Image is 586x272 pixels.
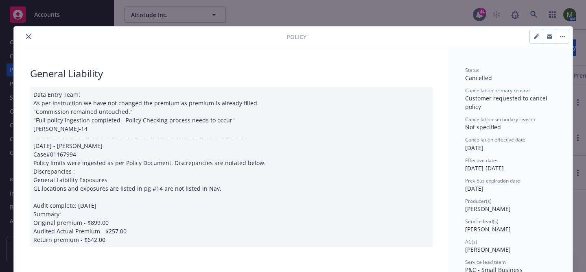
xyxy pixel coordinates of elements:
[465,185,483,192] span: [DATE]
[465,157,499,164] span: Effective dates
[465,238,477,245] span: AC(s)
[30,87,433,247] div: Data Entry Team: As per instruction we have not changed the premium as premium is already filled....
[465,198,492,205] span: Producer(s)
[465,157,556,172] div: [DATE] - [DATE]
[465,123,501,131] span: Not specified
[24,32,33,41] button: close
[465,144,483,152] span: [DATE]
[465,177,520,184] span: Previous expiration date
[465,87,529,94] span: Cancellation primary reason
[286,33,306,41] span: Policy
[465,218,499,225] span: Service lead(s)
[465,205,511,213] span: [PERSON_NAME]
[465,74,492,82] span: Cancelled
[465,116,535,123] span: Cancellation secondary reason
[465,136,525,143] span: Cancellation effective date
[465,225,511,233] span: [PERSON_NAME]
[465,94,549,111] span: Customer requested to cancel policy
[465,246,511,253] span: [PERSON_NAME]
[30,67,433,81] div: General Liability
[465,259,506,265] span: Service lead team
[465,67,479,74] span: Status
